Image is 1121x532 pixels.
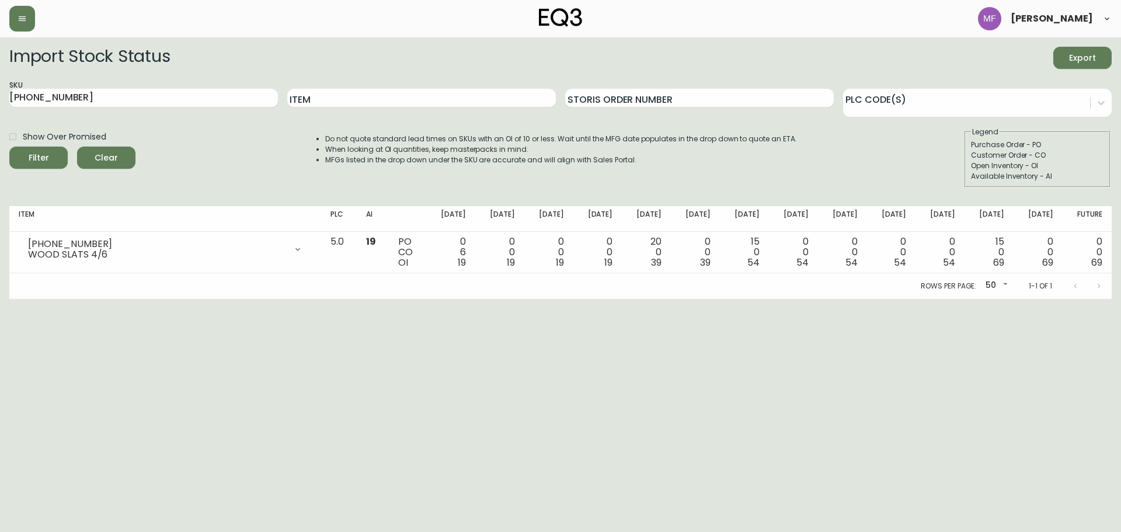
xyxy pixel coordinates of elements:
div: [PHONE_NUMBER]WOOD SLATS 4/6 [19,237,312,262]
th: AI [357,206,389,232]
div: 0 0 [778,237,809,268]
div: Customer Order - CO [971,150,1104,161]
div: 0 0 [680,237,711,268]
img: 5fd4d8da6c6af95d0810e1fe9eb9239f [978,7,1001,30]
span: [PERSON_NAME] [1011,14,1093,23]
th: PLC [321,206,357,232]
div: 0 0 [485,237,515,268]
div: WOOD SLATS 4/6 [28,249,286,260]
img: logo [539,8,582,27]
span: 54 [747,256,760,269]
span: 54 [943,256,955,269]
div: 15 0 [974,237,1004,268]
span: 39 [651,256,662,269]
div: Open Inventory - OI [971,161,1104,171]
span: 19 [458,256,466,269]
th: [DATE] [1014,206,1063,232]
div: 20 0 [631,237,662,268]
th: [DATE] [769,206,818,232]
span: Clear [86,151,126,165]
span: Show Over Promised [23,131,106,143]
div: PO CO [398,237,417,268]
div: 0 0 [925,237,955,268]
li: Do not quote standard lead times on SKUs with an OI of 10 or less. Wait until the MFG date popula... [325,134,797,144]
div: 0 0 [582,237,612,268]
div: [PHONE_NUMBER] [28,239,286,249]
th: [DATE] [573,206,622,232]
th: [DATE] [475,206,524,232]
span: OI [398,256,408,269]
p: 1-1 of 1 [1029,281,1052,291]
th: [DATE] [867,206,916,232]
div: 50 [981,276,1010,295]
th: [DATE] [965,206,1014,232]
button: Export [1053,47,1112,69]
legend: Legend [971,127,1000,137]
div: 15 0 [729,237,760,268]
span: 54 [796,256,809,269]
span: 69 [1042,256,1053,269]
th: Item [9,206,321,232]
span: 19 [507,256,515,269]
div: Purchase Order - PO [971,140,1104,150]
h2: Import Stock Status [9,47,170,69]
div: 0 0 [827,237,858,268]
span: 54 [845,256,858,269]
td: 5.0 [321,232,357,273]
div: 0 0 [534,237,564,268]
div: Available Inventory - AI [971,171,1104,182]
span: 19 [556,256,564,269]
li: When looking at OI quantities, keep masterpacks in mind. [325,144,797,155]
th: Future [1063,206,1112,232]
span: 69 [993,256,1004,269]
div: 0 6 [436,237,466,268]
li: MFGs listed in the drop down under the SKU are accurate and will align with Sales Portal. [325,155,797,165]
span: 69 [1091,256,1102,269]
th: [DATE] [426,206,475,232]
span: 39 [700,256,711,269]
th: [DATE] [524,206,573,232]
button: Filter [9,147,68,169]
span: 19 [366,235,376,248]
th: [DATE] [720,206,769,232]
th: [DATE] [915,206,965,232]
th: [DATE] [818,206,867,232]
button: Clear [77,147,135,169]
div: 0 0 [876,237,907,268]
p: Rows per page: [921,281,976,291]
span: 19 [604,256,612,269]
th: [DATE] [671,206,720,232]
span: 54 [894,256,906,269]
div: 0 0 [1072,237,1102,268]
div: 0 0 [1023,237,1053,268]
th: [DATE] [622,206,671,232]
span: Export [1063,51,1102,65]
